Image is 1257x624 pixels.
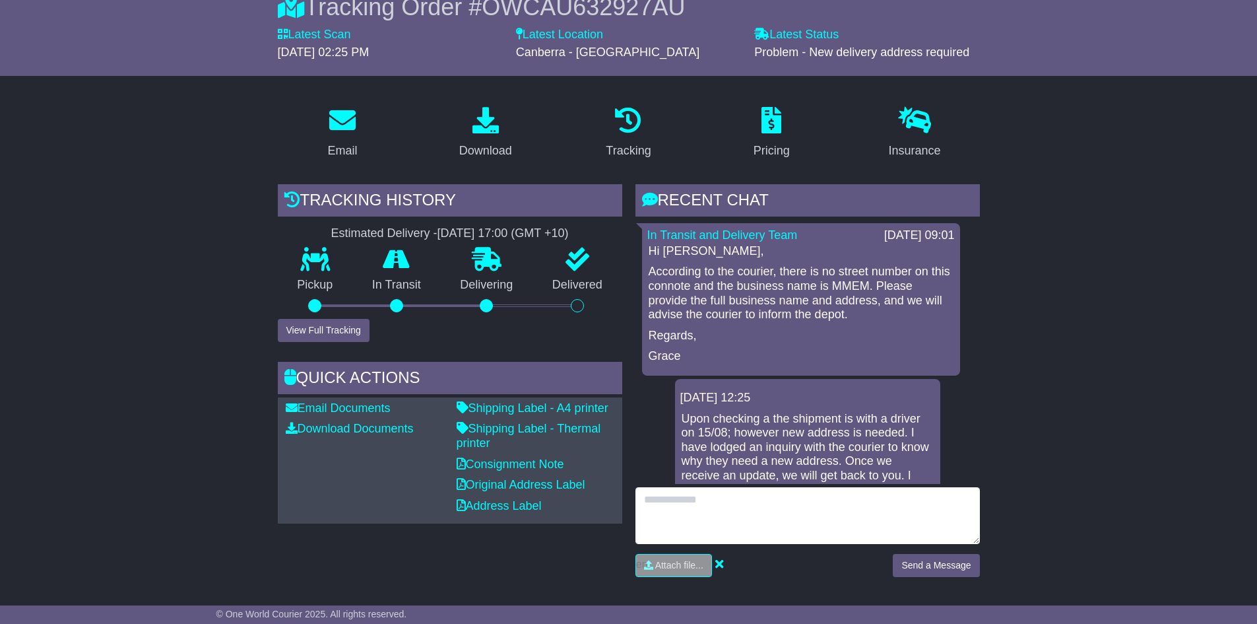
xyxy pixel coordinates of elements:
span: [DATE] 02:25 PM [278,46,370,59]
p: Pickup [278,278,353,293]
span: Problem - New delivery address required [754,46,969,59]
a: In Transit and Delivery Team [647,228,798,242]
div: Email [327,142,357,160]
a: Tracking [597,102,659,164]
p: Upon checking a the shipment is with a driver on 15/08; however new address is needed. I have lod... [682,412,934,512]
label: Latest Location [516,28,603,42]
p: According to the courier, there is no street number on this connote and the business name is MMEM... [649,265,953,322]
a: Download Documents [286,422,414,435]
a: Shipping Label - Thermal printer [457,422,601,450]
label: Latest Scan [278,28,351,42]
div: [DATE] 17:00 (GMT +10) [437,226,569,241]
button: Send a Message [893,554,979,577]
span: © One World Courier 2025. All rights reserved. [216,609,407,619]
div: Pricing [754,142,790,160]
p: Hi [PERSON_NAME], [649,244,953,259]
a: Download [451,102,521,164]
a: Address Label [457,499,542,512]
a: Email [319,102,366,164]
a: Email Documents [286,401,391,415]
div: RECENT CHAT [635,184,980,220]
div: Quick Actions [278,362,622,398]
a: Shipping Label - A4 printer [457,401,608,415]
p: Regards, [649,329,953,343]
div: [DATE] 09:01 [884,228,955,243]
span: Canberra - [GEOGRAPHIC_DATA] [516,46,699,59]
div: Tracking history [278,184,622,220]
label: Latest Status [754,28,839,42]
p: In Transit [352,278,441,293]
p: Grace [649,349,953,364]
p: Delivering [441,278,533,293]
div: [DATE] 12:25 [680,391,935,405]
a: Insurance [880,102,950,164]
div: Download [459,142,512,160]
p: Delivered [532,278,622,293]
div: Tracking [606,142,651,160]
div: Insurance [889,142,941,160]
div: Estimated Delivery - [278,226,622,241]
a: Pricing [745,102,798,164]
a: Consignment Note [457,458,564,471]
a: Original Address Label [457,478,585,491]
button: View Full Tracking [278,319,370,342]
